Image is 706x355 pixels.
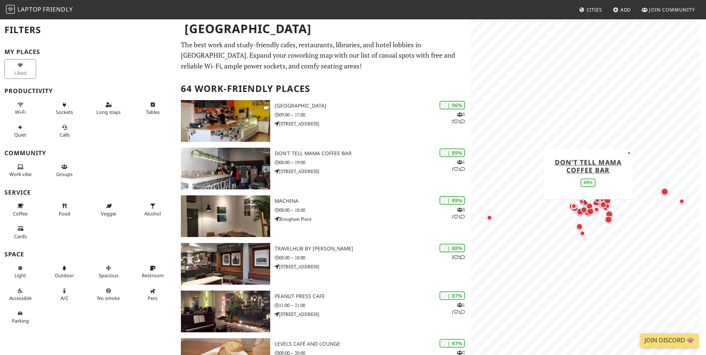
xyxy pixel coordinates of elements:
h2: Filters [4,19,172,41]
button: Quiet [4,121,36,141]
img: North Fort Cafe [181,100,270,142]
a: TravelHub by Lothian | 88% 32 TravelHub by [PERSON_NAME] 08:00 – 18:00 [STREET_ADDRESS] [176,243,470,285]
p: 08:00 – 18:00 [275,254,471,261]
span: Restroom [142,272,164,279]
button: Wi-Fi [4,99,36,118]
a: Don't tell Mama Coffee Bar | 89% 111 Don't tell Mama Coffee Bar 08:00 – 19:00 [STREET_ADDRESS] [176,148,470,189]
h1: [GEOGRAPHIC_DATA] [179,19,469,39]
p: The best work and study-friendly cafes, restaurants, libraries, and hotel lobbies in [GEOGRAPHIC_... [181,39,466,71]
p: [STREET_ADDRESS] [275,168,471,175]
div: | 89% [440,148,465,157]
span: Credit cards [14,233,27,240]
a: Join Discord 👾 [640,333,699,348]
h3: [GEOGRAPHIC_DATA] [275,103,471,109]
button: Close popup [626,149,633,157]
span: Friendly [43,5,73,13]
span: Spacious [99,272,118,279]
span: Stable Wi-Fi [15,109,26,115]
button: Tables [137,99,169,118]
p: 08:00 – 18:00 [275,207,471,214]
span: Smoke free [97,295,120,301]
p: [STREET_ADDRESS] [275,263,471,270]
img: Peanut Press Cafe [181,291,270,332]
a: LaptopFriendly LaptopFriendly [6,3,73,16]
div: | 96% [440,101,465,109]
h3: Service [4,189,172,196]
span: Laptop [17,5,42,13]
button: Calls [49,121,80,141]
p: 1 1 1 [451,159,465,173]
h3: TravelHub by [PERSON_NAME] [275,246,471,252]
div: Map marker [565,199,580,214]
p: [STREET_ADDRESS] [275,120,471,127]
div: Map marker [582,199,597,214]
div: Map marker [581,205,595,220]
img: TravelHub by Lothian [181,243,270,285]
a: Machina | 89% 311 Machina 08:00 – 18:00 Brougham Place [176,195,470,237]
button: No smoke [93,285,124,304]
button: Sockets [49,99,80,118]
h3: Productivity [4,87,172,95]
button: Light [4,262,36,282]
button: A/C [49,285,80,304]
div: Map marker [581,205,596,220]
span: Accessible [9,295,32,301]
button: Coffee [4,200,36,220]
p: Brougham Place [275,215,471,223]
a: Peanut Press Cafe | 87% 111 Peanut Press Cafe 11:00 – 21:00 [STREET_ADDRESS] [176,291,470,332]
h3: My Places [4,48,172,55]
p: 5 2 1 [451,111,465,125]
div: Map marker [575,191,590,205]
span: Long stays [96,109,121,115]
button: Pets [137,285,169,304]
div: Map marker [482,210,497,225]
h3: Machina [275,198,471,204]
div: Map marker [568,201,582,216]
span: Join Community [649,6,695,13]
button: Cards [4,223,36,242]
span: Work-friendly tables [146,109,160,115]
div: Map marker [674,194,689,209]
h3: Space [4,251,172,258]
div: Map marker [596,197,611,212]
button: Work vibe [4,161,36,180]
span: Parking [12,317,29,324]
p: 3 2 [451,254,465,261]
div: Map marker [575,226,590,241]
p: 11:00 – 21:00 [275,302,471,309]
h3: Don't tell Mama Coffee Bar [275,150,471,157]
span: Veggie [101,210,116,217]
button: Spacious [93,262,124,282]
div: | 87% [440,291,465,300]
p: 1 1 1 [451,301,465,316]
div: Map marker [657,184,672,199]
button: Long stays [93,99,124,118]
div: | 89% [440,196,465,205]
div: Map marker [572,205,587,220]
button: Outdoor [49,262,80,282]
h3: Peanut Press Cafe [275,293,471,300]
div: Map marker [576,202,591,217]
span: Quiet [14,131,26,138]
a: Cities [576,3,605,16]
div: Map marker [583,204,598,219]
span: Group tables [56,171,73,177]
a: Add [610,3,634,16]
div: Map marker [572,219,587,234]
h3: Levels Café and Lounge [275,341,471,347]
span: Video/audio calls [60,131,70,138]
img: Don't tell Mama Coffee Bar [181,148,270,189]
span: Natural light [15,272,26,279]
p: 3 1 1 [451,206,465,220]
div: Map marker [600,199,615,214]
h2: 64 Work-Friendly Places [181,77,466,100]
span: Outdoor area [55,272,74,279]
button: Parking [4,307,36,327]
span: Pet friendly [148,295,157,301]
div: Map marker [574,191,589,205]
div: | 88% [440,244,465,252]
button: Veggie [93,200,124,220]
button: Accessible [4,285,36,304]
h3: Community [4,150,172,157]
a: Don't tell Mama Coffee Bar [555,157,621,174]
